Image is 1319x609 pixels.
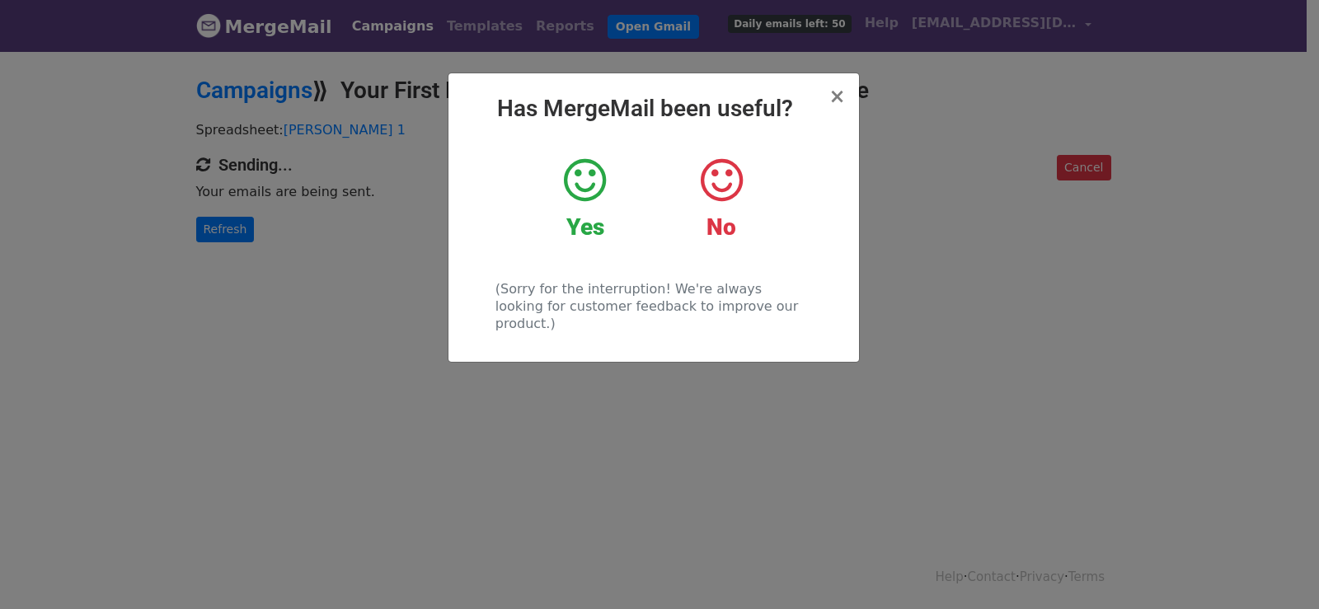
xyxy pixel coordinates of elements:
[665,156,777,241] a: No
[828,87,845,106] button: Close
[529,156,641,241] a: Yes
[462,95,846,123] h2: Has MergeMail been useful?
[706,213,736,241] strong: No
[566,213,604,241] strong: Yes
[495,280,811,332] p: (Sorry for the interruption! We're always looking for customer feedback to improve our product.)
[828,85,845,108] span: ×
